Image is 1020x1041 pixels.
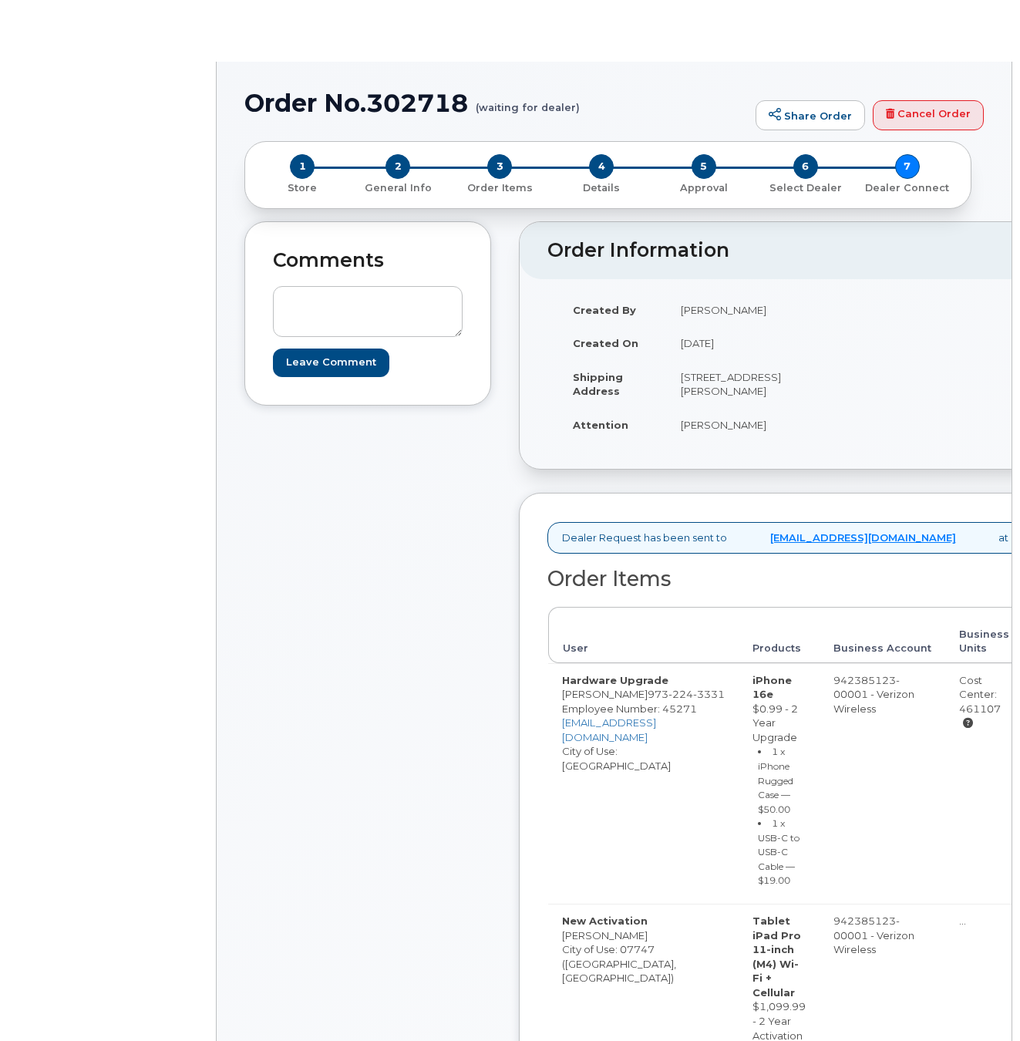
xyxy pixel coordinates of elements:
[548,663,739,904] td: [PERSON_NAME] City of Use: [GEOGRAPHIC_DATA]
[668,688,693,700] span: 224
[476,89,580,113] small: (waiting for dealer)
[449,179,550,195] a: 3 Order Items
[258,179,347,195] a: 1 Store
[548,607,739,663] th: User
[573,371,623,398] strong: Shipping Address
[589,154,614,179] span: 4
[752,674,792,701] strong: iPhone 16e
[562,702,697,715] span: Employee Number: 45271
[739,607,820,663] th: Products
[264,181,341,195] p: Store
[692,154,716,179] span: 5
[667,326,823,360] td: [DATE]
[562,716,656,743] a: [EMAIL_ADDRESS][DOMAIN_NAME]
[770,531,956,545] a: [EMAIL_ADDRESS][DOMAIN_NAME]
[667,293,823,327] td: [PERSON_NAME]
[487,154,512,179] span: 3
[557,181,646,195] p: Details
[820,663,945,904] td: 942385123-00001 - Verizon Wireless
[562,674,668,686] strong: Hardware Upgrade
[347,179,449,195] a: 2 General Info
[353,181,443,195] p: General Info
[273,349,389,377] input: Leave Comment
[659,181,749,195] p: Approval
[693,688,725,700] span: 3331
[653,179,755,195] a: 5 Approval
[648,688,725,700] span: 973
[573,337,638,349] strong: Created On
[667,408,823,442] td: [PERSON_NAME]
[761,181,850,195] p: Select Dealer
[758,817,800,886] small: 1 x USB-C to USB-C Cable — $19.00
[820,607,945,663] th: Business Account
[758,746,793,814] small: 1 x iPhone Rugged Case — $50.00
[959,673,1009,730] div: Cost Center: 461107
[244,89,748,116] h1: Order No.302718
[752,915,801,999] strong: Tablet iPad Pro 11-inch (M4) Wi-Fi + Cellular
[562,915,648,927] strong: New Activation
[739,663,820,904] td: $0.99 - 2 Year Upgrade
[573,304,636,316] strong: Created By
[959,915,966,927] span: …
[455,181,544,195] p: Order Items
[550,179,652,195] a: 4 Details
[873,100,984,131] a: Cancel Order
[755,179,857,195] a: 6 Select Dealer
[273,250,463,271] h2: Comments
[573,419,628,431] strong: Attention
[793,154,818,179] span: 6
[667,360,823,408] td: [STREET_ADDRESS][PERSON_NAME]
[290,154,315,179] span: 1
[385,154,410,179] span: 2
[756,100,865,131] a: Share Order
